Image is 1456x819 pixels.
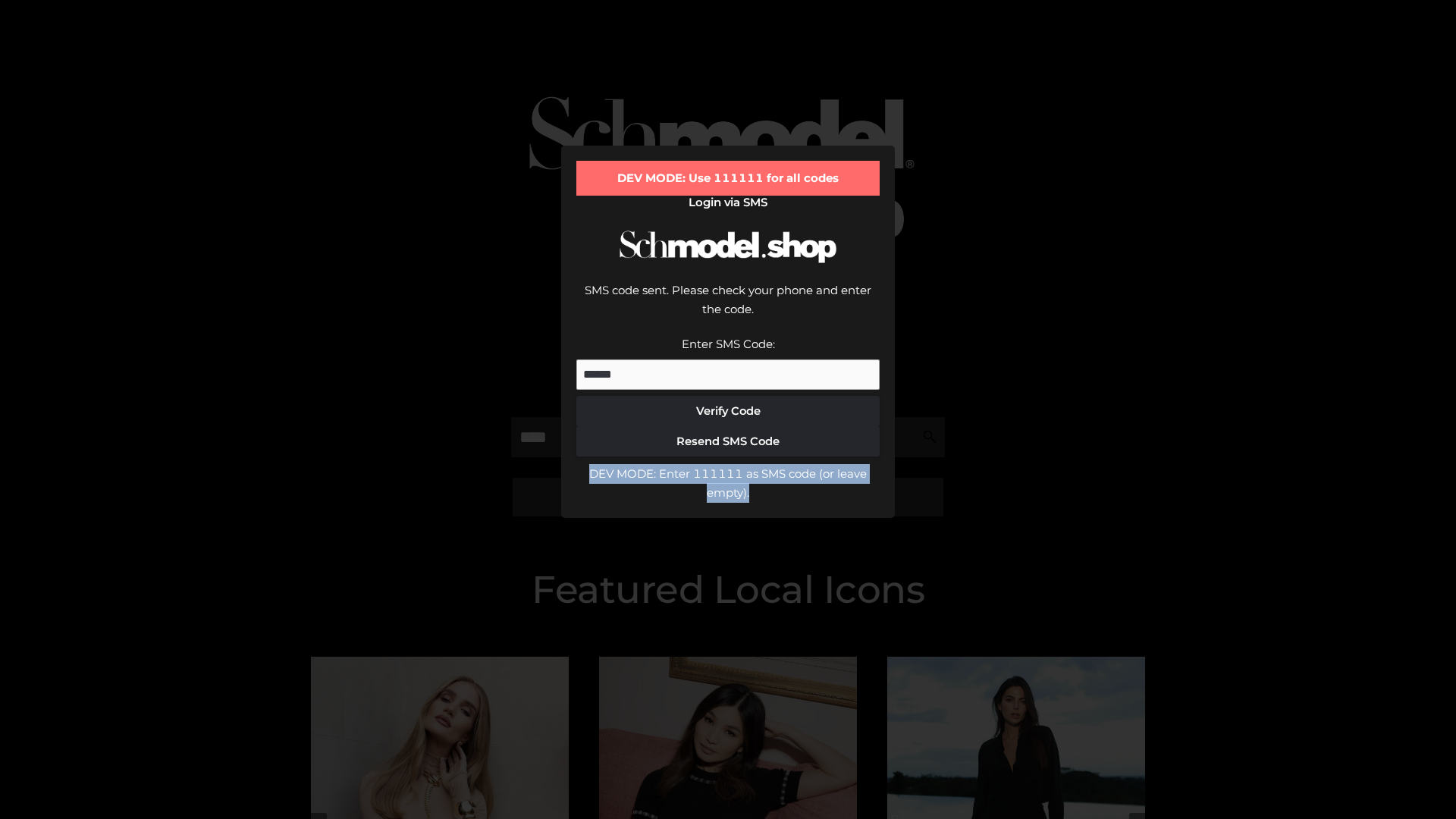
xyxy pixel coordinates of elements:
div: DEV MODE: Enter 111111 as SMS code (or leave empty). [576,464,880,503]
div: SMS code sent. Please check your phone and enter the code. [576,281,880,334]
h2: Login via SMS [576,196,880,209]
img: Schmodel Logo [614,217,842,277]
button: Verify Code [576,396,880,426]
div: DEV MODE: Use 111111 for all codes [576,161,880,196]
button: Resend SMS Code [576,426,880,457]
label: Enter SMS Code: [682,337,775,351]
